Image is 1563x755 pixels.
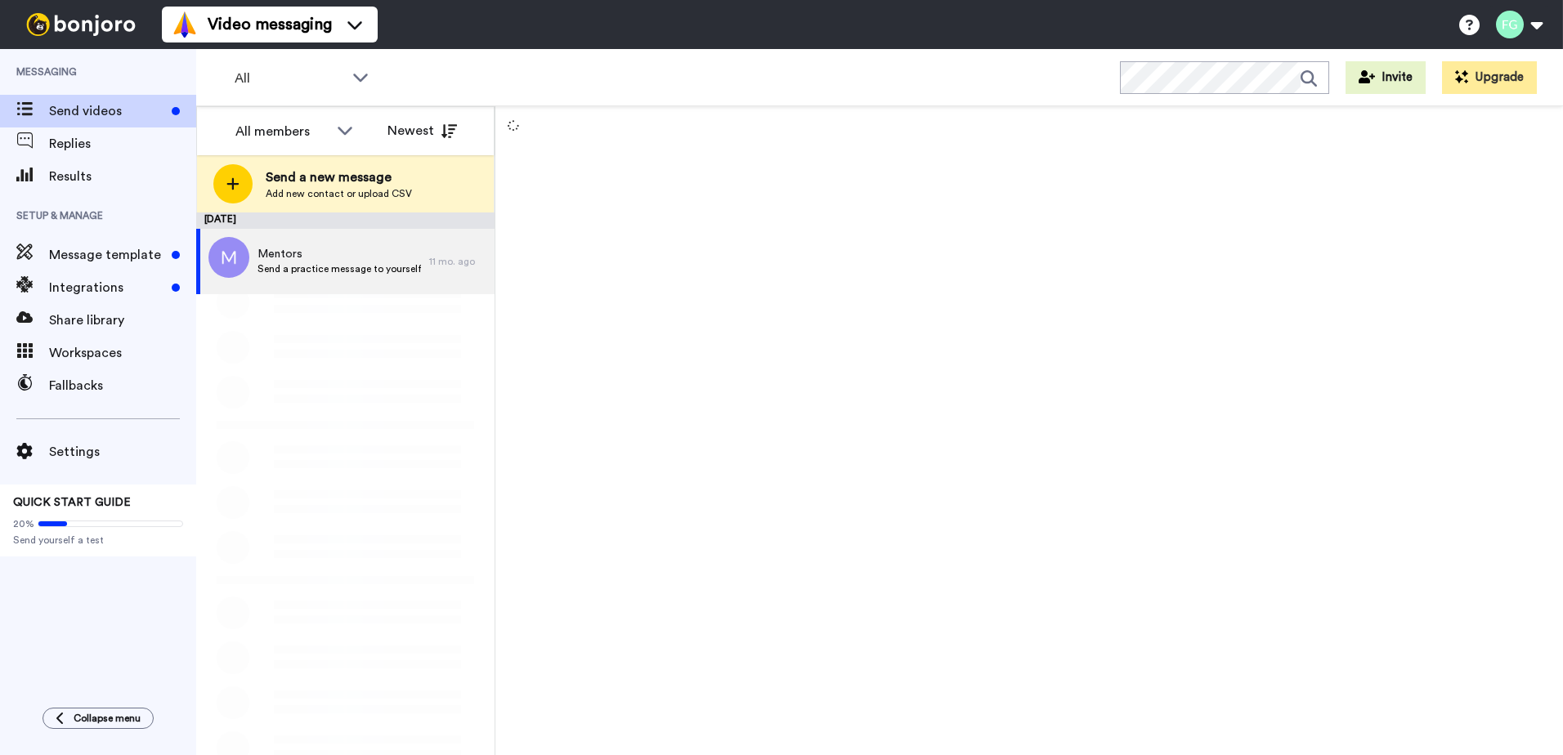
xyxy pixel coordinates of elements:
[196,212,495,229] div: [DATE]
[43,708,154,729] button: Collapse menu
[1442,61,1537,94] button: Upgrade
[235,122,329,141] div: All members
[49,167,196,186] span: Results
[235,69,344,88] span: All
[375,114,469,147] button: Newest
[208,237,249,278] img: m.png
[49,310,196,330] span: Share library
[49,278,165,297] span: Integrations
[13,534,183,547] span: Send yourself a test
[49,376,196,395] span: Fallbacks
[429,255,486,268] div: 11 mo. ago
[49,245,165,265] span: Message template
[49,442,196,462] span: Settings
[49,101,165,121] span: Send videos
[258,246,421,262] span: Mentors
[172,11,198,38] img: vm-color.svg
[49,134,196,154] span: Replies
[266,168,412,187] span: Send a new message
[74,712,141,725] span: Collapse menu
[258,262,421,275] span: Send a practice message to yourself
[49,343,196,363] span: Workspaces
[20,13,142,36] img: bj-logo-header-white.svg
[208,13,332,36] span: Video messaging
[13,497,131,508] span: QUICK START GUIDE
[1346,61,1426,94] button: Invite
[266,187,412,200] span: Add new contact or upload CSV
[13,517,34,530] span: 20%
